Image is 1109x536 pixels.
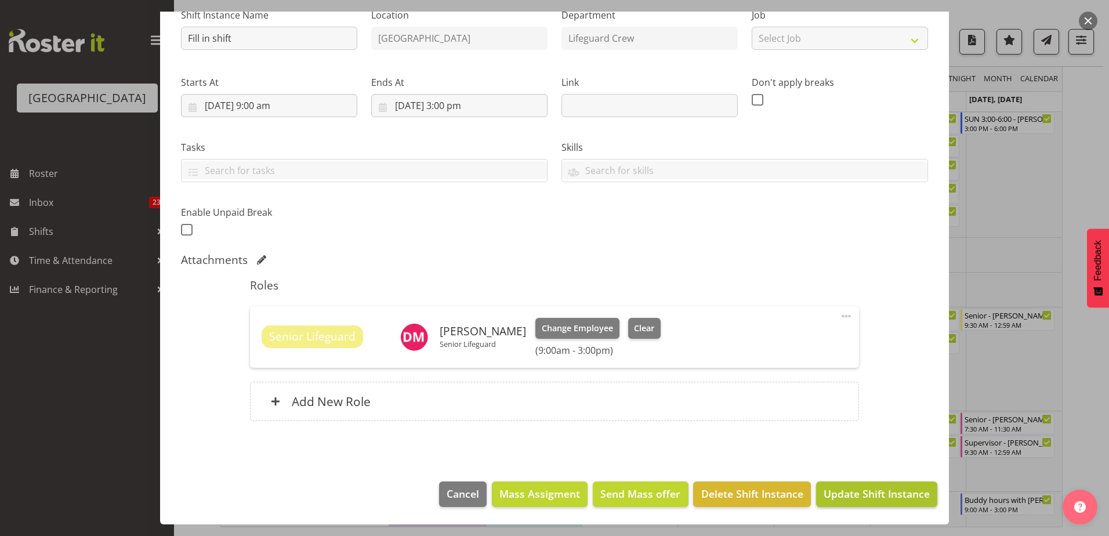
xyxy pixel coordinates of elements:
[593,481,688,507] button: Send Mass offer
[181,8,357,22] label: Shift Instance Name
[439,481,487,507] button: Cancel
[181,75,357,89] label: Starts At
[816,481,937,507] button: Update Shift Instance
[181,27,357,50] input: Shift Instance Name
[561,140,928,154] label: Skills
[440,339,526,349] p: Senior Lifeguard
[371,75,548,89] label: Ends At
[181,140,548,154] label: Tasks
[181,94,357,117] input: Click to select...
[269,328,356,345] span: Senior Lifeguard
[628,318,661,339] button: Clear
[181,253,248,267] h5: Attachments
[447,486,479,501] span: Cancel
[634,322,654,335] span: Clear
[492,481,588,507] button: Mass Assigment
[535,318,619,339] button: Change Employee
[561,8,738,22] label: Department
[182,161,547,179] input: Search for tasks
[701,486,803,501] span: Delete Shift Instance
[181,205,357,219] label: Enable Unpaid Break
[542,322,613,335] span: Change Employee
[1087,229,1109,307] button: Feedback - Show survey
[600,486,680,501] span: Send Mass offer
[1074,501,1086,513] img: help-xxl-2.png
[440,325,526,338] h6: [PERSON_NAME]
[535,345,661,356] h6: (9:00am - 3:00pm)
[752,75,928,89] label: Don't apply breaks
[250,278,858,292] h5: Roles
[400,323,428,351] img: devon-morris-brown11456.jpg
[499,486,580,501] span: Mass Assigment
[561,75,738,89] label: Link
[752,8,928,22] label: Job
[371,8,548,22] label: Location
[562,161,927,179] input: Search for skills
[292,394,371,409] h6: Add New Role
[371,94,548,117] input: Click to select...
[693,481,810,507] button: Delete Shift Instance
[824,486,930,501] span: Update Shift Instance
[1093,240,1103,281] span: Feedback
